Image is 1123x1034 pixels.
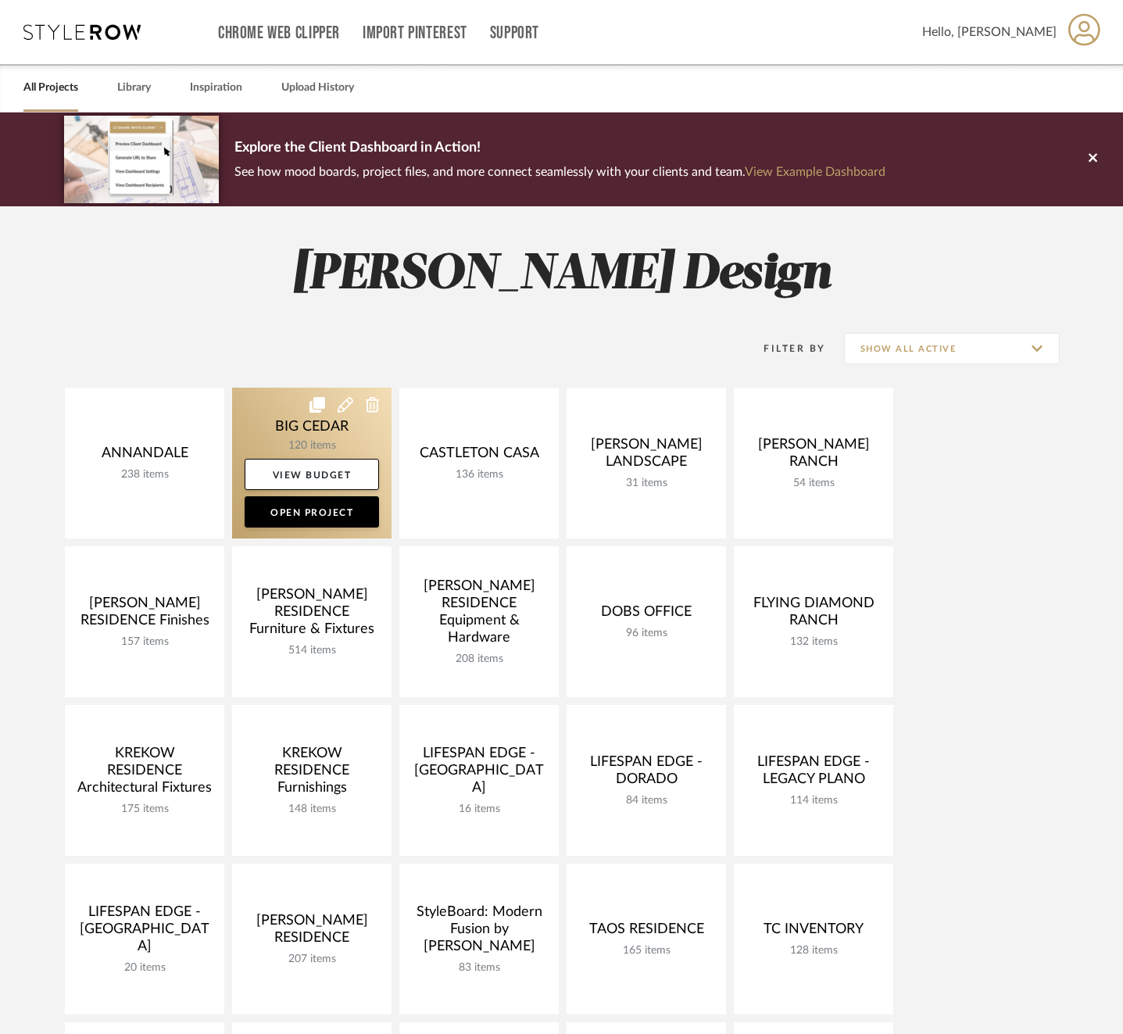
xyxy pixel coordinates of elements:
div: [PERSON_NAME] RANCH [746,436,881,477]
a: Library [117,77,151,98]
p: See how mood boards, project files, and more connect seamlessly with your clients and team. [234,161,885,183]
div: 148 items [245,803,379,816]
div: 96 items [579,627,713,640]
div: 114 items [746,794,881,807]
a: View Budget [245,459,379,490]
div: 157 items [77,635,212,649]
div: [PERSON_NAME] RESIDENCE Furniture & Fixtures [245,586,379,644]
div: 208 items [412,653,546,666]
div: TAOS RESIDENCE [579,921,713,944]
div: LIFESPAN EDGE - [GEOGRAPHIC_DATA] [77,903,212,961]
div: TC INVENTORY [746,921,881,944]
div: LIFESPAN EDGE - [GEOGRAPHIC_DATA] [412,745,546,803]
a: View Example Dashboard [745,166,885,178]
div: FLYING DIAMOND RANCH [746,595,881,635]
a: Open Project [245,496,379,528]
div: KREKOW RESIDENCE Furnishings [245,745,379,803]
div: 54 items [746,477,881,490]
div: 207 items [245,953,379,966]
div: 20 items [77,961,212,975]
div: 16 items [412,803,546,816]
div: LIFESPAN EDGE - LEGACY PLANO [746,753,881,794]
p: Explore the Client Dashboard in Action! [234,136,885,161]
div: 83 items [412,961,546,975]
div: 238 items [77,468,212,481]
div: 514 items [245,644,379,657]
div: ANNANDALE [77,445,212,468]
div: LIFESPAN EDGE - DORADO [579,753,713,794]
div: 136 items [412,468,546,481]
div: 84 items [579,794,713,807]
div: 128 items [746,944,881,957]
a: Chrome Web Clipper [218,27,340,40]
div: KREKOW RESIDENCE Architectural Fixtures [77,745,212,803]
div: DOBS OFFICE [579,603,713,627]
a: Import Pinterest [363,27,467,40]
a: All Projects [23,77,78,98]
div: StyleBoard: Modern Fusion by [PERSON_NAME] [412,903,546,961]
div: 132 items [746,635,881,649]
div: 31 items [579,477,713,490]
div: [PERSON_NAME] RESIDENCE Finishes [77,595,212,635]
div: CASTLETON CASA [412,445,546,468]
a: Inspiration [190,77,242,98]
div: Filter By [744,341,826,356]
span: Hello, [PERSON_NAME] [922,23,1057,41]
a: Upload History [281,77,354,98]
div: 165 items [579,944,713,957]
img: d5d033c5-7b12-40c2-a960-1ecee1989c38.png [64,116,219,202]
div: [PERSON_NAME] RESIDENCE Equipment & Hardware [412,578,546,653]
div: [PERSON_NAME] LANDSCAPE [579,436,713,477]
div: 175 items [77,803,212,816]
a: Support [490,27,539,40]
div: [PERSON_NAME] RESIDENCE [245,912,379,953]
